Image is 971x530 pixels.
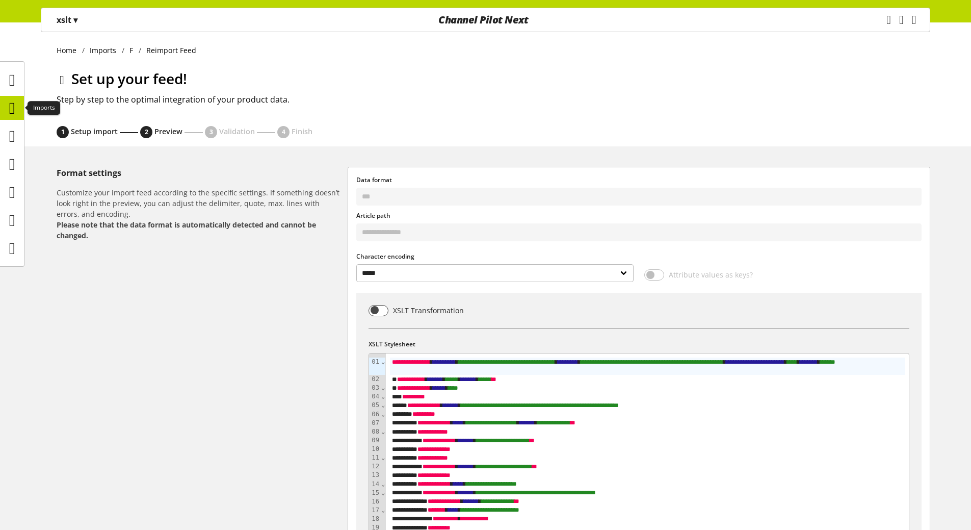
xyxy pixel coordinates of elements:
[369,419,381,427] div: 07
[369,436,381,445] div: 09
[57,93,930,106] h2: Step by step to the optimal integration of your product data.
[369,506,381,515] div: 17
[369,401,381,410] div: 05
[209,128,213,137] span: 3
[369,471,381,479] div: 13
[71,69,187,88] span: Set up your feed!
[381,507,385,514] span: Fold line
[369,427,381,436] div: 08
[381,454,385,461] span: Fold line
[369,375,381,384] div: 02
[57,167,344,179] h5: Format settings
[381,481,385,488] span: Fold line
[369,358,381,375] div: 01
[145,128,148,137] span: 2
[154,127,182,136] span: Preview
[381,358,385,365] span: Fold line
[369,489,381,497] div: 15
[369,462,381,471] div: 12
[381,428,385,435] span: Fold line
[292,127,312,136] span: Finish
[356,211,390,220] span: Article path
[381,411,385,418] span: Fold line
[664,269,753,280] span: Attribute values as keys?
[369,480,381,489] div: 14
[28,101,60,115] div: Imports
[57,220,316,240] b: Please note that the data format is automatically detected and cannot be changed.
[381,489,385,496] span: Fold line
[57,14,77,26] p: xslt
[61,128,65,137] span: 1
[369,445,381,453] div: 10
[57,187,344,241] h6: Customize your import feed according to the specific settings. If something doesn’t look right in...
[388,305,464,316] span: XSLT Transformation
[124,45,139,56] a: F
[356,252,414,261] span: Character encoding
[369,340,909,353] h2: XSLT Stylesheet
[369,410,381,419] div: 06
[356,175,392,184] span: Data format
[57,45,82,56] a: Home
[282,128,285,137] span: 4
[369,392,381,401] div: 04
[73,14,77,26] span: ▾
[381,401,385,409] span: Fold line
[71,127,118,136] span: Setup import
[381,393,385,400] span: Fold line
[219,127,255,136] span: Validation
[41,8,930,32] nav: main navigation
[369,515,381,523] div: 18
[369,497,381,506] div: 16
[381,384,385,391] span: Fold line
[369,384,381,392] div: 03
[369,453,381,462] div: 11
[85,45,122,56] a: Imports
